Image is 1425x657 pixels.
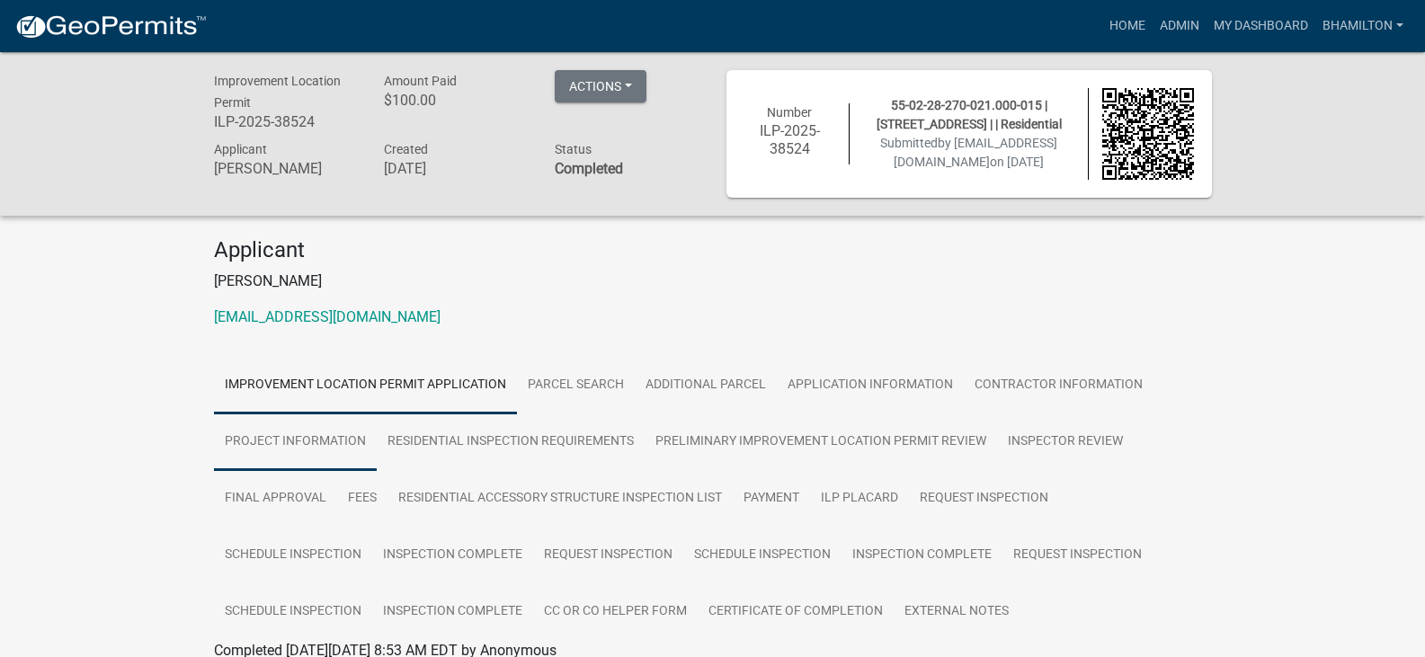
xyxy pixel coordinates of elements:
[880,136,1057,169] span: Submitted on [DATE]
[909,470,1059,528] a: Request Inspection
[842,527,1002,584] a: Inspection Complete
[384,92,528,109] h6: $100.00
[214,357,517,414] a: Improvement Location Permit Application
[555,160,623,177] strong: Completed
[744,122,836,156] h6: ILP-2025-38524
[533,527,683,584] a: Request Inspection
[214,237,1212,263] h4: Applicant
[635,357,777,414] a: ADDITIONAL PARCEL
[214,470,337,528] a: Final Approval
[1207,9,1315,43] a: My Dashboard
[214,113,358,130] h6: ILP-2025-38524
[894,583,1020,641] a: External Notes
[1102,9,1153,43] a: Home
[555,70,646,102] button: Actions
[1002,527,1153,584] a: Request Inspection
[387,470,733,528] a: Residential Accessory Structure Inspection List
[384,160,528,177] h6: [DATE]
[517,357,635,414] a: Parcel search
[337,470,387,528] a: Fees
[997,413,1134,471] a: Inspector Review
[533,583,698,641] a: CC or CO Helper Form
[1315,9,1411,43] a: bhamilton
[555,142,592,156] span: Status
[214,527,372,584] a: Schedule Inspection
[214,413,377,471] a: Project Information
[384,142,428,156] span: Created
[777,357,964,414] a: Application Information
[894,136,1057,169] span: by [EMAIL_ADDRESS][DOMAIN_NAME]
[683,527,842,584] a: Schedule Inspection
[214,308,441,325] a: [EMAIL_ADDRESS][DOMAIN_NAME]
[964,357,1153,414] a: Contractor Information
[214,583,372,641] a: Schedule Inspection
[372,583,533,641] a: Inspection Complete
[767,105,812,120] span: Number
[1153,9,1207,43] a: Admin
[698,583,894,641] a: Certificate of Completion
[1102,88,1194,180] img: QR code
[877,98,1062,131] span: 55-02-28-270-021.000-015 | [STREET_ADDRESS] | | Residential
[810,470,909,528] a: ILP Placard
[372,527,533,584] a: Inspection Complete
[377,413,645,471] a: Residential Inspection Requirements
[733,470,810,528] a: Payment
[214,142,267,156] span: Applicant
[214,74,341,110] span: Improvement Location Permit
[645,413,997,471] a: Preliminary Improvement Location Permit Review
[384,74,457,88] span: Amount Paid
[214,271,1212,292] p: [PERSON_NAME]
[214,160,358,177] h6: [PERSON_NAME]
